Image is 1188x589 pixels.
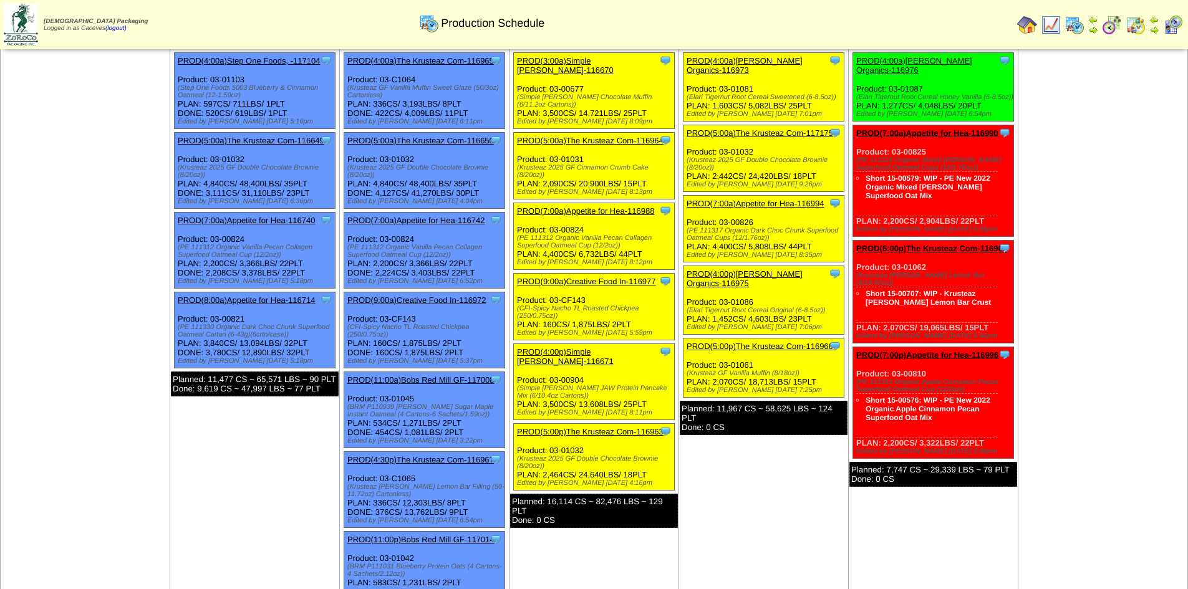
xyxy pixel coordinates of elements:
div: (Krusteaz [PERSON_NAME] Lemon Bar Filling (50-11.72oz) Cartonless) [347,483,505,498]
div: Product: 03-00826 PLAN: 4,400CS / 5,808LBS / 44PLT [683,196,844,262]
img: Tooltip [490,373,502,386]
a: PROD(9:00a)Creative Food In-116977 [517,277,656,286]
div: Product: 03-01032 PLAN: 2,442CS / 24,420LBS / 18PLT [683,125,844,192]
div: Product: 03-01081 PLAN: 1,603CS / 5,082LBS / 25PLT [683,53,844,122]
div: (Elari Tigernut Root Cereal Honey Vanilla (6-8.5oz)) [856,93,1013,101]
div: Product: 03-CF143 PLAN: 160CS / 1,875LBS / 2PLT DONE: 160CS / 1,875LBS / 2PLT [344,292,505,368]
div: (Krusteaz GF Vanilla Muffin (8/18oz)) [687,370,844,377]
div: Planned: 7,747 CS ~ 29,339 LBS ~ 79 PLT Done: 0 CS [849,462,1017,487]
div: (PE 111330 Organic Dark Choc Chunk Superfood Oatmeal Carton (6-43g)(6crtn/case)) [178,323,335,338]
div: Edited by [PERSON_NAME] [DATE] 5:18pm [178,277,335,285]
div: Product: 03-C1064 PLAN: 336CS / 3,193LBS / 8PLT DONE: 422CS / 4,009LBS / 11PLT [344,53,505,129]
img: arrowright.gif [1149,25,1159,35]
div: (PE 111321 Organic Apple Cinnamon Pecan Superfood Oatmeal Cup (12/2oz)) [856,378,1013,393]
span: Production Schedule [441,17,544,30]
img: Tooltip [490,214,502,226]
a: Short 15-00576: WIP - PE New 2022 Organic Apple Cinnamon Pecan Superfood Oat Mix [866,396,990,422]
div: Edited by [PERSON_NAME] [DATE] 7:25pm [687,386,844,394]
a: PROD(5:00p)The Krusteaz Com-116968 [856,244,1007,253]
img: calendarcustomer.gif [1163,15,1183,35]
div: Product: 03-00825 PLAN: 2,200CS / 2,904LBS / 22PLT [853,125,1014,237]
a: PROD(5:00a)The Krusteaz Com-116650 [347,136,494,145]
img: zoroco-logo-small.webp [4,4,38,45]
a: PROD(7:00a)Appetite for Hea-116988 [517,206,654,216]
div: Edited by [PERSON_NAME] [DATE] 5:18pm [178,357,335,365]
div: Edited by [PERSON_NAME] [DATE] 6:55pm [856,226,1013,233]
img: Tooltip [659,204,672,217]
img: Tooltip [320,54,332,67]
div: Edited by [PERSON_NAME] [DATE] 7:01pm [687,110,844,118]
a: PROD(7:00a)Appetite for Hea-116994 [687,199,824,208]
div: Edited by [PERSON_NAME] [DATE] 5:59pm [517,329,674,337]
img: Tooltip [490,533,502,545]
img: Tooltip [659,345,672,358]
img: Tooltip [998,54,1011,67]
div: Product: 03-00824 PLAN: 4,400CS / 6,732LBS / 44PLT [514,203,675,270]
a: PROD(7:00a)Appetite for Hea-116742 [347,216,485,225]
div: Edited by [PERSON_NAME] [DATE] 6:36pm [178,198,335,205]
a: PROD(3:00a)Simple [PERSON_NAME]-116670 [517,56,614,75]
img: Tooltip [829,340,841,352]
div: (Krusteaz 2025 GF Cinnamon Crumb Cake (8/20oz)) [517,164,674,179]
a: PROD(9:00a)Creative Food In-116972 [347,295,486,305]
img: Tooltip [490,54,502,67]
a: PROD(4:00p)Simple [PERSON_NAME]-116671 [517,347,614,366]
div: Planned: 11,967 CS ~ 58,625 LBS ~ 124 PLT Done: 0 CS [680,401,848,435]
div: Edited by [PERSON_NAME] [DATE] 4:04pm [347,198,505,205]
div: Edited by [PERSON_NAME] [DATE] 6:56pm [856,332,1013,340]
a: PROD(4:30p)The Krusteaz Com-116967 [347,455,494,464]
div: (PE 111312 Organic Vanilla Pecan Collagen Superfood Oatmeal Cup (12/2oz)) [517,234,674,249]
div: Product: 03-00810 PLAN: 2,200CS / 3,322LBS / 22PLT [853,347,1014,459]
img: Tooltip [659,425,672,438]
div: (Krusteaz GF Vanilla Muffin Sweet Glaze (50/3oz) Cartonless) [347,84,505,99]
a: PROD(7:00a)Appetite for Hea-116740 [178,216,315,225]
img: Tooltip [320,134,332,146]
div: Product: 03-C1065 PLAN: 336CS / 12,303LBS / 8PLT DONE: 376CS / 13,762LBS / 9PLT [344,452,505,528]
div: Product: 03-00824 PLAN: 2,200CS / 3,366LBS / 22PLT DONE: 2,224CS / 3,403LBS / 22PLT [344,213,505,289]
div: Product: 03-01045 PLAN: 534CS / 1,271LBS / 2PLT DONE: 454CS / 1,081LBS / 2PLT [344,372,505,448]
div: Edited by [PERSON_NAME] [DATE] 6:54pm [856,110,1013,118]
div: (Step One Foods 5003 Blueberry & Cinnamon Oatmeal (12-1.59oz) [178,84,335,99]
div: (Krusteaz 2025 GF Double Chocolate Brownie (8/20oz)) [517,455,674,470]
div: Product: 03-01032 PLAN: 2,464CS / 24,640LBS / 18PLT [514,424,675,491]
div: Product: 03-01087 PLAN: 1,277CS / 4,048LBS / 20PLT [853,53,1014,122]
img: Tooltip [829,267,841,280]
div: Edited by [PERSON_NAME] [DATE] 4:16pm [517,479,674,487]
img: Tooltip [659,134,672,146]
img: Tooltip [490,453,502,466]
div: Product: 03-00824 PLAN: 2,200CS / 3,366LBS / 22PLT DONE: 2,208CS / 3,378LBS / 22PLT [175,213,336,289]
div: Edited by [PERSON_NAME] [DATE] 6:11pm [347,118,505,125]
div: Edited by [PERSON_NAME] [DATE] 8:12pm [517,259,674,266]
a: PROD(5:00p)The Krusteaz Com-116966 [687,342,833,351]
div: Edited by [PERSON_NAME] [DATE] 8:09pm [517,118,674,125]
img: calendarprod.gif [419,13,439,33]
img: Tooltip [829,197,841,209]
img: calendarinout.gif [1126,15,1146,35]
a: PROD(5:00a)The Krusteaz Com-116964 [517,136,664,145]
img: Tooltip [490,134,502,146]
div: (Krusteaz 2025 GF Double Chocolate Brownie (8/20oz)) [178,164,335,179]
img: Tooltip [998,127,1011,139]
div: Product: 03-01103 PLAN: 597CS / 711LBS / 1PLT DONE: 520CS / 619LBS / 1PLT [175,53,336,129]
div: Edited by [PERSON_NAME] [DATE] 6:54pm [347,517,505,524]
img: Tooltip [998,348,1011,361]
div: Product: 03-01032 PLAN: 4,840CS / 48,400LBS / 35PLT DONE: 4,127CS / 41,270LBS / 30PLT [344,133,505,209]
div: Edited by [PERSON_NAME] [DATE] 5:37pm [347,357,505,365]
div: (CFI-Spicy Nacho TL Roasted Chickpea (250/0.75oz)) [347,323,505,338]
div: Product: 03-01031 PLAN: 2,090CS / 20,900LBS / 15PLT [514,133,675,199]
div: (Elari Tigernut Root Cereal Sweetened (6-8.5oz)) [687,93,844,101]
div: (PE 111316 Organic Mixed [PERSON_NAME] Superfood Oatmeal Cups (12/1.76oz)) [856,156,1013,171]
div: Edited by [PERSON_NAME] [DATE] 8:13pm [517,188,674,196]
img: Tooltip [659,54,672,67]
a: PROD(4:00a)[PERSON_NAME] Organics-116976 [856,56,972,75]
a: PROD(8:00a)Appetite for Hea-116714 [178,295,315,305]
div: Edited by [PERSON_NAME] [DATE] 9:26pm [687,181,844,188]
span: Logged in as Caceves [44,18,148,32]
div: Product: 03-01086 PLAN: 1,452CS / 4,603LBS / 23PLT [683,266,844,335]
a: PROD(11:00a)Bobs Red Mill GF-117008 [347,375,495,385]
a: PROD(11:00p)Bobs Red Mill GF-117014 [347,535,495,544]
div: Edited by [PERSON_NAME] [DATE] 6:52pm [347,277,505,285]
a: PROD(5:00a)The Krusteaz Com-117175 [687,128,833,138]
div: (Krusteaz [PERSON_NAME] Lemon Bar (8/18.42oz)) [856,272,1013,287]
a: (logout) [105,25,127,32]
